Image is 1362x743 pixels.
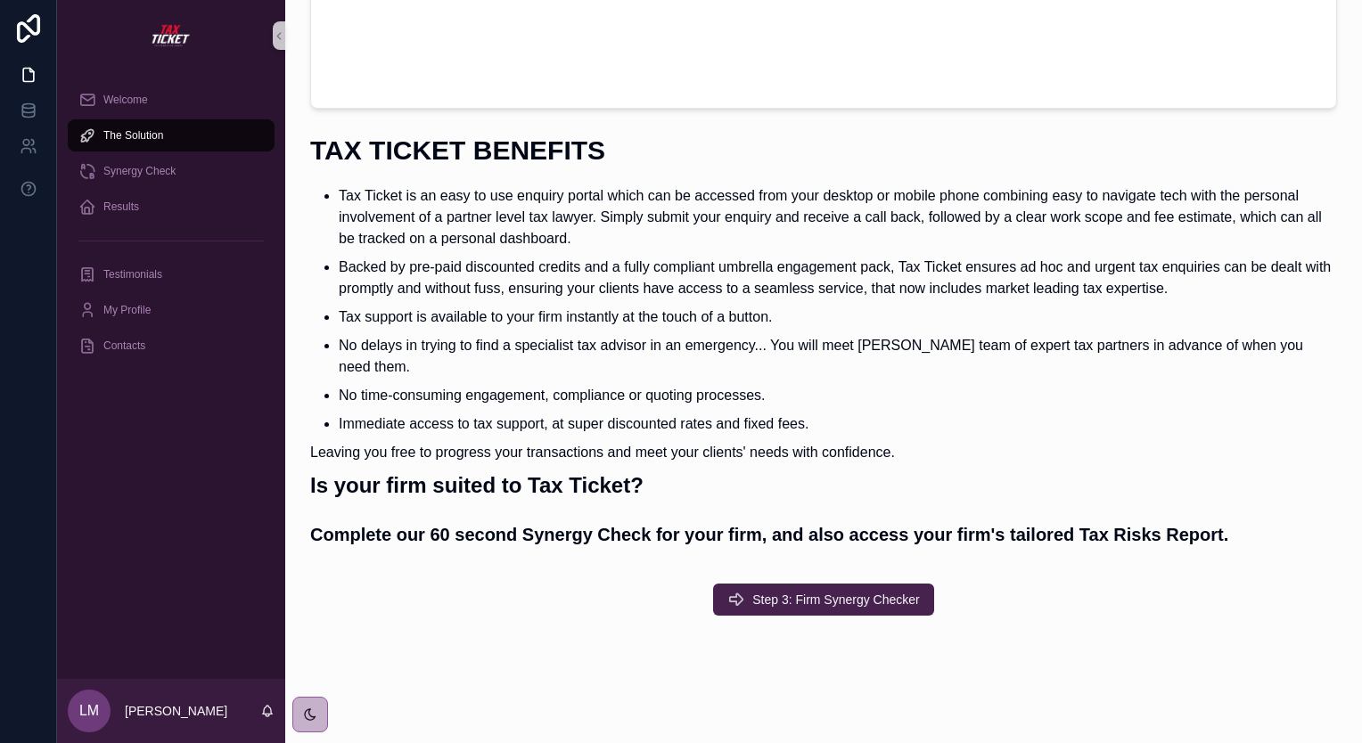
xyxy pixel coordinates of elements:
[339,335,1337,378] p: No delays in trying to find a specialist tax advisor in an emergency... You will meet [PERSON_NAM...
[310,137,1337,164] h1: TAX TICKET BENEFITS
[57,71,285,385] div: scrollable content
[150,21,193,50] img: App logo
[68,191,275,223] a: Results
[103,303,151,317] span: My Profile
[68,84,275,116] a: Welcome
[339,185,1337,249] p: Tax Ticket is an easy to use enquiry portal which can be accessed from your desktop or mobile pho...
[103,164,176,178] span: Synergy Check
[713,584,934,616] button: Step 3: Firm Synergy Checker
[125,702,227,720] p: [PERSON_NAME]
[339,306,1337,328] p: Tax support is available to your firm instantly at the touch of a button.
[68,330,275,362] a: Contacts
[103,267,162,282] span: Testimonials
[103,93,148,107] span: Welcome
[339,257,1337,299] p: Backed by pre-paid discounted credits and a fully compliant umbrella engagement pack, Tax Ticket ...
[68,294,275,326] a: My Profile
[68,258,275,290] a: Testimonials
[68,119,275,151] a: The Solution
[79,700,99,722] span: LM
[310,521,1337,548] h3: Complete our 60 second Synergy Check for your firm, and also access your firm's tailored Tax Risk...
[103,128,163,143] span: The Solution
[310,442,1337,463] p: Leaving you free to progress your transactions and meet your clients' needs with confidence.
[310,470,1337,500] h2: Is your firm suited to Tax Ticket?
[68,155,275,187] a: Synergy Check
[752,591,920,608] span: Step 3: Firm Synergy Checker
[103,200,139,214] span: Results
[103,339,145,353] span: Contacts
[339,385,1337,406] p: No time-consuming engagement, compliance or quoting processes.
[339,413,1337,435] p: Immediate access to tax support, at super discounted rates and fixed fees.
